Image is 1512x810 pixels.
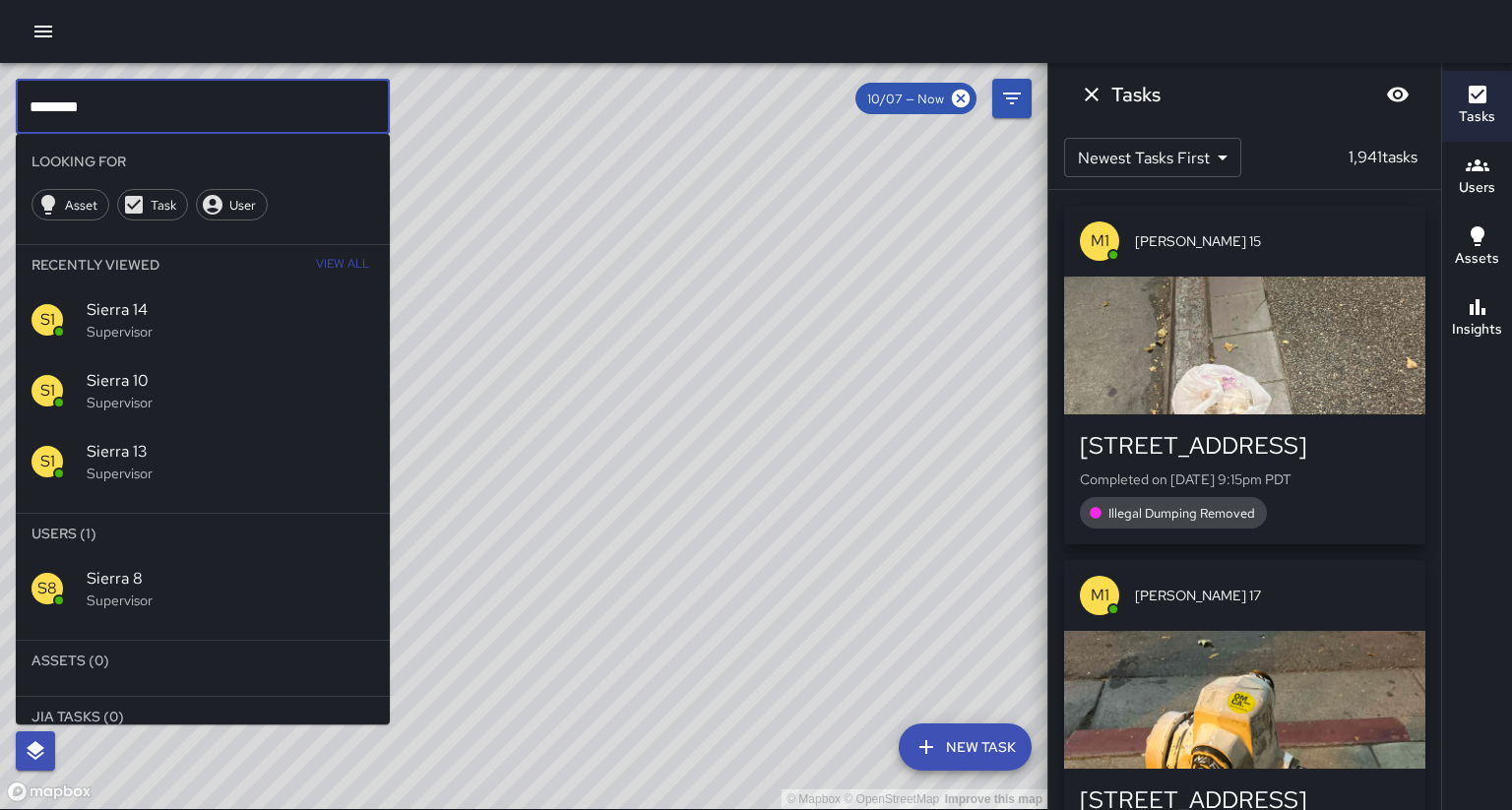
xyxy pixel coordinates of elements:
[992,79,1032,118] button: Filters
[16,641,390,680] li: Assets (0)
[16,553,390,624] div: S8Sierra 8Supervisor
[31,189,109,220] div: Asset
[316,249,369,280] span: View All
[40,379,55,403] p: S1
[1442,213,1512,283] button: Assets
[1341,146,1425,169] p: 1,941 tasks
[1064,138,1241,177] div: Newest Tasks First
[16,426,390,497] div: S1Sierra 13Supervisor
[1135,586,1410,605] span: [PERSON_NAME] 17
[87,464,374,483] p: Supervisor
[1459,106,1495,128] h6: Tasks
[40,450,55,473] p: S1
[40,308,55,332] p: S1
[16,245,390,284] li: Recently Viewed
[1064,206,1425,544] button: M1[PERSON_NAME] 15[STREET_ADDRESS]Completed on [DATE] 9:15pm PDTIllegal Dumping Removed
[219,197,267,214] span: User
[16,355,390,426] div: S1Sierra 10Supervisor
[16,142,390,181] li: Looking For
[1459,177,1495,199] h6: Users
[1111,79,1161,110] h6: Tasks
[1452,319,1502,341] h6: Insights
[1455,248,1499,270] h6: Assets
[16,697,390,736] li: Jia Tasks (0)
[1442,71,1512,142] button: Tasks
[1080,469,1410,489] p: Completed on [DATE] 9:15pm PDT
[140,197,187,214] span: Task
[1097,505,1267,522] span: Illegal Dumping Removed
[87,322,374,342] p: Supervisor
[87,591,374,610] p: Supervisor
[1091,584,1109,607] p: M1
[16,514,390,553] li: Users (1)
[899,723,1032,771] button: New Task
[1135,231,1410,251] span: [PERSON_NAME] 15
[87,567,374,591] span: Sierra 8
[196,189,268,220] div: User
[87,440,374,464] span: Sierra 13
[87,393,374,412] p: Supervisor
[87,369,374,393] span: Sierra 10
[16,284,390,355] div: S1Sierra 14Supervisor
[1378,75,1417,114] button: Blur
[311,245,374,284] button: View All
[37,577,57,600] p: S8
[855,83,976,114] div: 10/07 — Now
[87,298,374,322] span: Sierra 14
[855,91,956,107] span: 10/07 — Now
[117,189,188,220] div: Task
[54,197,108,214] span: Asset
[1091,229,1109,253] p: M1
[1080,430,1410,462] div: [STREET_ADDRESS]
[1072,75,1111,114] button: Dismiss
[1442,283,1512,354] button: Insights
[1442,142,1512,213] button: Users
